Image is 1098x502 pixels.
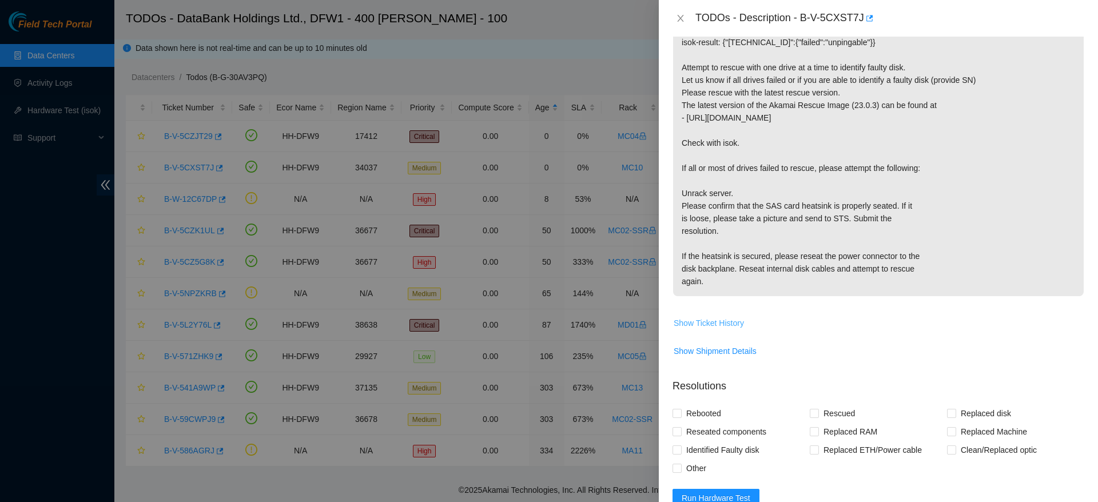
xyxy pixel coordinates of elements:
p: Resolutions [673,369,1084,394]
span: Show Ticket History [674,317,744,329]
button: Close [673,13,689,24]
p: Network: Volta isok-result: {"[TECHNICAL_ID]":{"failed":"unpingable"}} Attempt to rescue with one... [673,15,1084,296]
span: Rebooted [682,404,726,423]
button: Show Shipment Details [673,342,757,360]
div: TODOs - Description - B-V-5CXST7J [695,9,1084,27]
button: Show Ticket History [673,314,745,332]
span: Other [682,459,711,477]
span: Replaced Machine [956,423,1032,441]
span: Reseated components [682,423,771,441]
span: Replaced ETH/Power cable [819,441,926,459]
span: Replaced RAM [819,423,882,441]
span: Replaced disk [956,404,1016,423]
span: Clean/Replaced optic [956,441,1041,459]
span: Rescued [819,404,860,423]
span: close [676,14,685,23]
span: Identified Faulty disk [682,441,764,459]
span: Show Shipment Details [674,345,757,357]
